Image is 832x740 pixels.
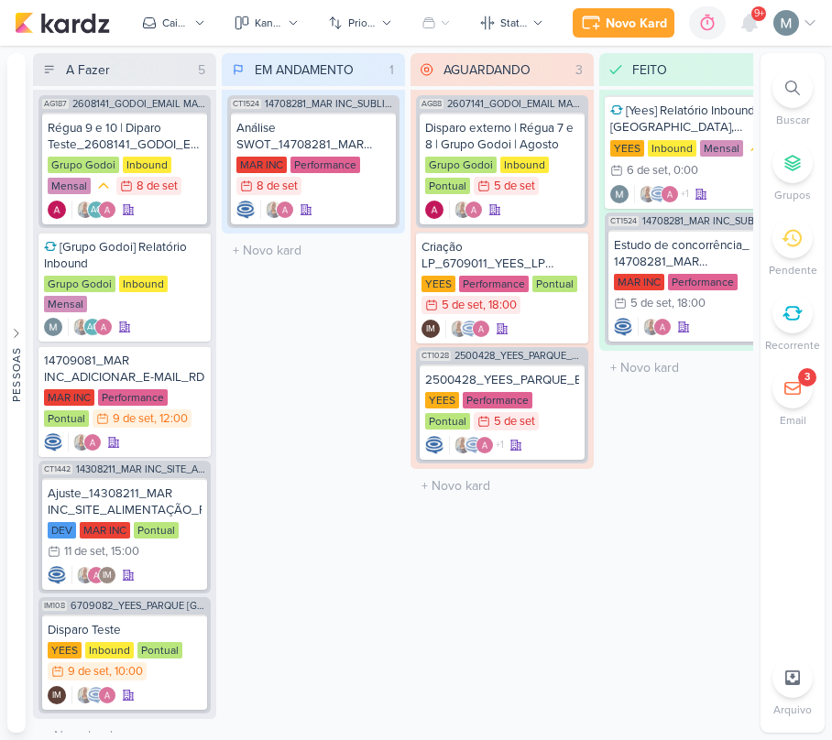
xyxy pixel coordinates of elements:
[48,120,202,153] div: Régua 9 e 10 | Diparo Teste_2608141_GODOI_EMAIL MARKETING_SETEMBRO
[450,320,468,338] img: Iara Santos
[773,702,812,718] p: Arquivo
[48,686,66,704] div: Isabella Machado Guimarães
[461,320,479,338] img: Caroline Traven De Andrade
[87,201,105,219] div: Aline Gimenez Graciano
[610,103,772,136] div: [Yees] Relatório Inbound - Campinas, Sorocaba e São Paulo
[44,433,62,452] img: Caroline Traven De Andrade
[48,622,202,638] div: Disparo Teste
[568,60,590,80] div: 3
[98,686,116,704] img: Alessandra Gomes
[231,99,261,109] span: CT1524
[459,276,529,292] div: Performance
[44,433,62,452] div: Criador(a): Caroline Traven De Andrade
[236,201,255,219] img: Caroline Traven De Andrade
[44,296,87,312] div: Mensal
[48,522,76,539] div: DEV
[494,438,504,452] span: +1
[137,642,182,658] div: Pontual
[769,262,817,278] p: Pendente
[420,99,443,109] span: AG88
[421,320,440,338] div: Isabella Machado Guimarães
[72,318,91,336] img: Iara Santos
[91,206,103,215] p: AG
[225,237,401,264] input: + Novo kard
[610,185,629,203] div: Criador(a): Mariana Amorim
[608,216,639,226] span: CT1524
[454,351,585,361] span: 2500428_YEES_PARQUE_BUENA_VISTA_AJUSTE_LP
[94,318,113,336] img: Alessandra Gomes
[442,299,483,311] div: 5 de set
[119,276,168,292] div: Inbound
[44,239,205,272] div: [Grupo Godoi] Relatório Inbound
[421,276,455,292] div: YEES
[650,185,668,203] img: Caroline Traven De Andrade
[276,201,294,219] img: Alessandra Gomes
[109,666,143,678] div: , 10:00
[425,120,579,153] div: Disparo externo | Régua 7 e 8 | Grupo Godoi | Agosto
[500,157,549,173] div: Inbound
[42,601,67,611] span: IM108
[44,276,115,292] div: Grupo Godoi
[87,323,99,332] p: AG
[48,642,82,658] div: YEES
[71,201,116,219] div: Colaboradores: Iara Santos, Aline Gimenez Graciano, Alessandra Gomes
[236,201,255,219] div: Criador(a): Caroline Traven De Andrade
[483,299,517,311] div: , 18:00
[105,546,139,558] div: , 15:00
[445,320,490,338] div: Colaboradores: Iara Santos, Caroline Traven De Andrade, Alessandra Gomes
[236,120,390,153] div: Análise SWOT_14708281_MAR INC_SUBLIME_JARDINS_PLANEJAMENTO ESTRATÉGICO
[426,325,435,334] p: IM
[614,274,664,290] div: MAR INC
[94,177,113,195] div: Prioridade Média
[68,666,109,678] div: 9 de set
[52,691,61,701] p: IM
[420,351,451,361] span: CT1028
[76,566,94,584] img: Iara Santos
[449,436,504,454] div: Colaboradores: Iara Santos, Caroline Traven De Andrade, Alessandra Gomes, Isabella Machado Guimarães
[425,413,470,430] div: Pontual
[573,8,674,38] button: Novo Kard
[103,571,112,581] p: IM
[610,185,629,203] img: Mariana Amorim
[776,112,810,128] p: Buscar
[76,201,94,219] img: Iara Santos
[44,353,205,386] div: 14709081_MAR INC_ADICIONAR_E-MAIL_RD
[48,485,202,518] div: Ajuste_14308211_MAR INC_SITE_ALIMENTAÇÃO_PAGINA_SUBLIME_JARDINS
[805,370,810,385] div: 3
[257,180,298,192] div: 8 de set
[614,318,632,336] div: Criador(a): Caroline Traven De Andrade
[85,642,134,658] div: Inbound
[472,320,490,338] img: Alessandra Gomes
[7,53,26,733] button: Pessoas
[614,237,768,270] div: Estudo de concorrência_ 14708281_MAR INC_SUBLIME_JARDINS_PLANEJAMENTO ESTRATÉGICO
[465,436,483,454] img: Caroline Traven De Andrade
[260,201,294,219] div: Colaboradores: Iara Santos, Alessandra Gomes
[425,178,470,194] div: Pontual
[421,239,583,272] div: Criação LP_6709011_YEES_LP MEETING_PARQUE BUENA VISTA
[68,318,113,336] div: Colaboradores: Iara Santos, Aline Gimenez Graciano, Alessandra Gomes
[87,686,105,704] img: Caroline Traven De Andrade
[747,139,765,158] div: Prioridade Média
[48,566,66,584] img: Caroline Traven De Andrade
[71,686,116,704] div: Colaboradores: Iara Santos, Caroline Traven De Andrade, Alessandra Gomes
[42,99,69,109] span: AG187
[603,354,779,381] input: + Novo kard
[113,413,154,425] div: 9 de set
[64,546,105,558] div: 11 de set
[48,566,66,584] div: Criador(a): Caroline Traven De Andrade
[265,99,396,109] span: 14708281_MAR INC_SUBLIME_JARDINS_PLANEJAMENTO ESTRATÉGICO
[48,201,66,219] div: Criador(a): Alessandra Gomes
[123,157,171,173] div: Inbound
[76,686,94,704] img: Iara Santos
[98,566,116,584] div: Isabella Machado Guimarães
[87,566,105,584] img: Alessandra Gomes
[465,201,483,219] img: Alessandra Gomes
[15,12,110,34] img: kardz.app
[773,10,799,36] img: Mariana Amorim
[8,347,25,402] div: Pessoas
[610,140,644,157] div: YEES
[71,601,207,611] span: 6709082_YEES_PARQUE BUENA VISTA_DISPARO
[494,416,535,428] div: 5 de set
[80,522,130,539] div: MAR INC
[421,320,440,338] div: Criador(a): Isabella Machado Guimarães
